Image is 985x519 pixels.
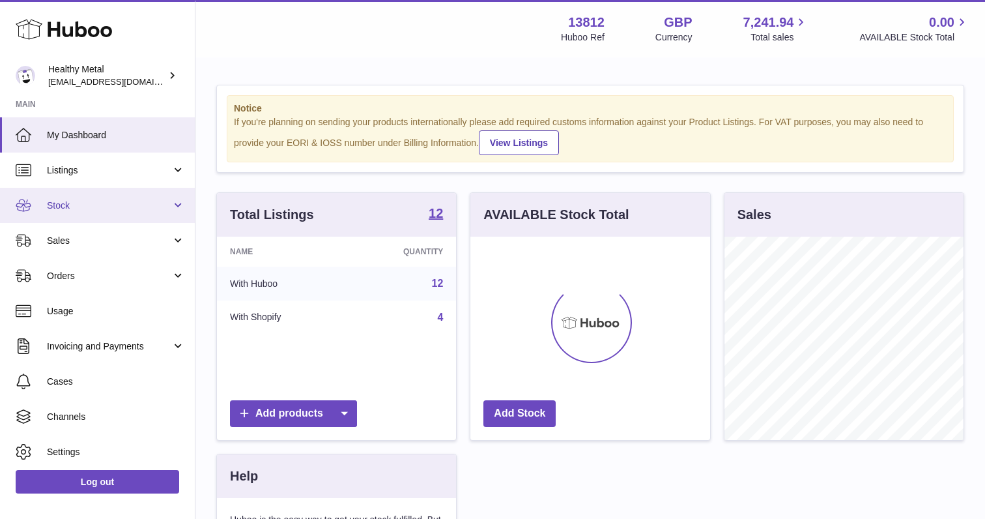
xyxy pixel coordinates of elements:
[47,305,185,318] span: Usage
[737,206,771,224] h3: Sales
[48,76,192,87] span: [EMAIL_ADDRESS][DOMAIN_NAME]
[217,267,346,301] td: With Huboo
[437,312,443,323] a: 4
[47,376,185,388] span: Cases
[429,207,443,222] a: 12
[859,31,969,44] span: AVAILABLE Stock Total
[561,31,605,44] div: Huboo Ref
[655,31,692,44] div: Currency
[47,235,171,247] span: Sales
[230,206,314,224] h3: Total Listings
[47,200,171,212] span: Stock
[432,278,444,289] a: 12
[217,301,346,334] td: With Shopify
[859,14,969,44] a: 0.00 AVAILABLE Stock Total
[47,411,185,423] span: Channels
[47,129,185,141] span: My Dashboard
[750,31,808,44] span: Total sales
[230,467,258,485] h3: Help
[568,14,605,31] strong: 13812
[47,340,171,353] span: Invoicing and Payments
[48,63,165,88] div: Healthy Metal
[743,14,794,31] span: 7,241.94
[743,14,809,44] a: 7,241.94 Total sales
[234,102,947,115] strong: Notice
[483,206,629,224] h3: AVAILABLE Stock Total
[47,164,171,177] span: Listings
[16,66,35,85] img: internalAdmin-13812@internal.huboo.com
[47,446,185,458] span: Settings
[664,14,692,31] strong: GBP
[929,14,954,31] span: 0.00
[230,400,357,427] a: Add products
[483,400,556,427] a: Add Stock
[479,130,559,155] a: View Listings
[47,270,171,282] span: Orders
[234,116,947,155] div: If you're planning on sending your products internationally please add required customs informati...
[16,470,179,494] a: Log out
[429,207,443,220] strong: 12
[217,237,346,267] th: Name
[346,237,456,267] th: Quantity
